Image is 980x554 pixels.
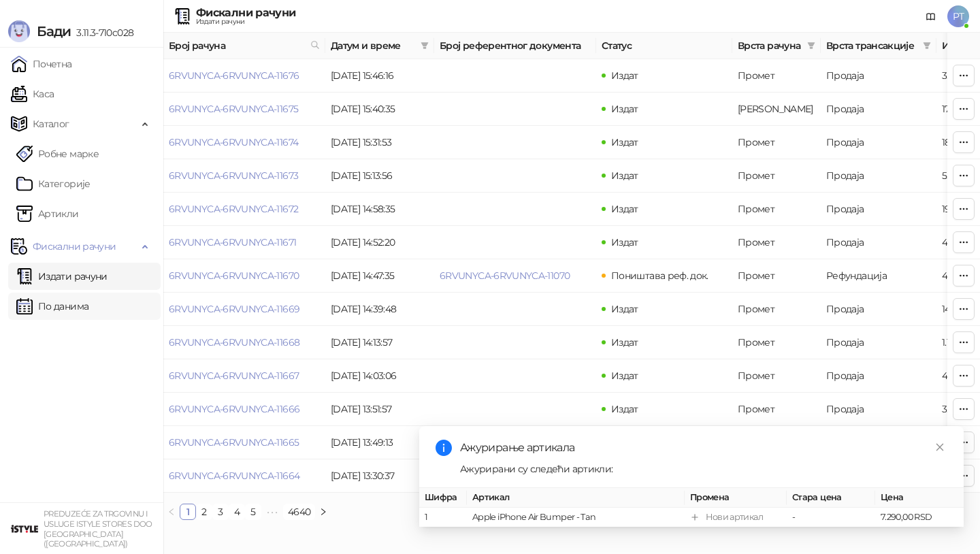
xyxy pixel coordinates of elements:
td: Промет [732,226,821,259]
td: [DATE] 14:03:06 [325,359,434,393]
th: Промена [685,488,787,508]
td: [DATE] 15:31:53 [325,126,434,159]
td: Продаја [821,293,936,326]
a: 1 [180,504,195,519]
td: [DATE] 15:46:16 [325,59,434,93]
td: [DATE] 13:30:37 [325,459,434,493]
td: [DATE] 15:40:35 [325,93,434,126]
span: Фискални рачуни [33,233,116,260]
span: Издат [611,69,638,82]
span: Издат [611,370,638,382]
td: 6RVUNYCA-6RVUNYCA-11675 [163,93,325,126]
a: Категорије [16,170,91,197]
span: filter [804,35,818,56]
a: 6RVUNYCA-6RVUNYCA-11668 [169,336,299,348]
a: 6RVUNYCA-6RVUNYCA-11666 [169,403,299,415]
a: 6RVUNYCA-6RVUNYCA-11675 [169,103,298,115]
td: Продаја [821,159,936,193]
td: Промет [732,293,821,326]
td: Промет [732,259,821,293]
td: - [787,508,875,527]
td: 1 [419,508,467,527]
div: Нови артикал [706,510,763,524]
a: Почетна [11,50,72,78]
span: Издат [611,403,638,415]
td: Промет [732,159,821,193]
td: 7.290,00 RSD [875,508,964,527]
th: Цена [875,488,964,508]
a: Робне марке [16,140,99,167]
li: 1 [180,504,196,520]
td: [DATE] 14:13:57 [325,326,434,359]
td: 6RVUNYCA-6RVUNYCA-11670 [163,259,325,293]
td: Продаја [821,359,936,393]
a: 4 [229,504,244,519]
span: filter [421,42,429,50]
td: Продаја [821,326,936,359]
td: 6RVUNYCA-6RVUNYCA-11669 [163,293,325,326]
li: Следећа страна [315,504,331,520]
a: 6RVUNYCA-6RVUNYCA-11669 [169,303,299,315]
a: 5 [246,504,261,519]
td: Промет [732,393,821,426]
button: left [163,504,180,520]
th: Број рачуна [163,33,325,59]
li: Претходна страна [163,504,180,520]
span: PT [947,5,969,27]
td: 6RVUNYCA-6RVUNYCA-11673 [163,159,325,193]
td: 6RVUNYCA-6RVUNYCA-11671 [163,226,325,259]
a: 2 [197,504,212,519]
div: Ажурирање артикала [460,440,947,456]
a: 6RVUNYCA-6RVUNYCA-11664 [169,470,299,482]
img: 64x64-companyLogo-77b92cf4-9946-4f36-9751-bf7bb5fd2c7d.png [11,515,38,542]
div: Фискални рачуни [196,7,295,18]
li: 5 [245,504,261,520]
td: 6RVUNYCA-6RVUNYCA-11676 [163,59,325,93]
td: Промет [732,126,821,159]
a: 6RVUNYCA-6RVUNYCA-11673 [169,169,298,182]
td: 6RVUNYCA-6RVUNYCA-11672 [163,193,325,226]
a: 6RVUNYCA-6RVUNYCA-11665 [169,436,299,449]
td: 6RVUNYCA-6RVUNYCA-11664 [163,459,325,493]
li: 4640 [283,504,315,520]
a: 6RVUNYCA-6RVUNYCA-11671 [169,236,296,248]
li: Следећих 5 Страна [261,504,283,520]
li: 2 [196,504,212,520]
td: Аванс [732,93,821,126]
td: Продаја [821,126,936,159]
span: right [319,508,327,516]
span: Врста трансакције [826,38,917,53]
td: Рефундација [821,259,936,293]
a: 6RVUNYCA-6RVUNYCA-11676 [169,69,299,82]
span: filter [807,42,815,50]
span: Поништава реф. док. [611,270,708,282]
span: filter [920,35,934,56]
td: [DATE] 14:52:20 [325,226,434,259]
span: Бади [37,23,71,39]
span: ••• [261,504,283,520]
td: [DATE] 13:49:13 [325,426,434,459]
div: Издати рачуни [196,18,295,25]
span: Датум и време [331,38,415,53]
td: [DATE] 15:13:56 [325,159,434,193]
th: Стара цена [787,488,875,508]
td: 6RVUNYCA-6RVUNYCA-11668 [163,326,325,359]
td: Продаја [821,393,936,426]
th: Артикал [467,488,685,508]
span: left [167,508,176,516]
a: По данима [16,293,88,320]
a: 6RVUNYCA-6RVUNYCA-11672 [169,203,298,215]
th: Врста рачуна [732,33,821,59]
a: 6RVUNYCA-6RVUNYCA-11667 [169,370,299,382]
span: Издат [611,169,638,182]
td: Продаја [821,193,936,226]
td: 6RVUNYCA-6RVUNYCA-11666 [163,393,325,426]
span: 3.11.3-710c028 [71,27,133,39]
span: Издат [611,336,638,348]
th: Шифра [419,488,467,508]
td: Продаја [821,226,936,259]
th: Врста трансакције [821,33,936,59]
td: Продаја [821,93,936,126]
td: Промет [732,59,821,93]
td: [DATE] 13:51:57 [325,393,434,426]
